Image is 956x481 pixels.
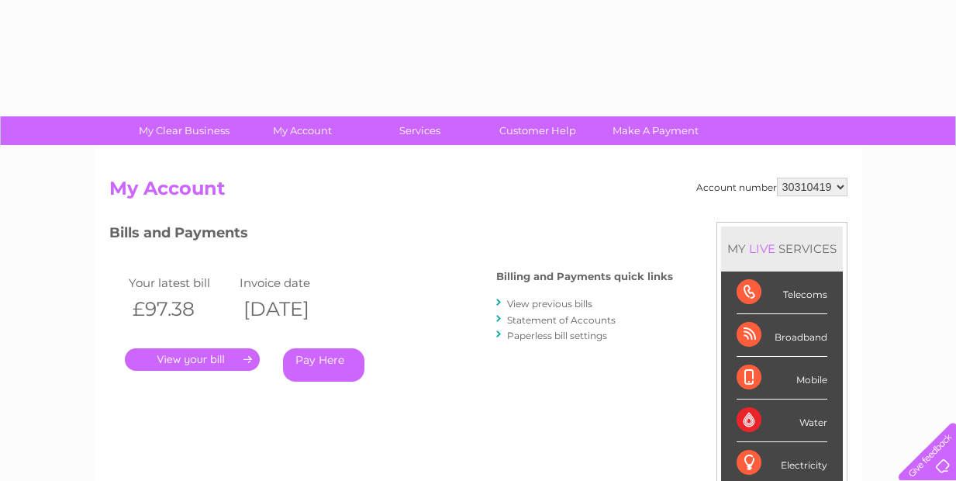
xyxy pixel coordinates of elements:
[507,314,616,326] a: Statement of Accounts
[109,222,673,249] h3: Bills and Payments
[238,116,366,145] a: My Account
[507,298,592,310] a: View previous bills
[125,293,236,325] th: £97.38
[120,116,248,145] a: My Clear Business
[356,116,484,145] a: Services
[737,314,827,357] div: Broadband
[496,271,673,282] h4: Billing and Payments quick links
[236,272,347,293] td: Invoice date
[125,348,260,371] a: .
[746,241,778,256] div: LIVE
[737,357,827,400] div: Mobile
[507,330,607,341] a: Paperless bill settings
[737,400,827,442] div: Water
[236,293,347,325] th: [DATE]
[283,348,364,382] a: Pay Here
[737,272,827,314] div: Telecoms
[125,272,236,293] td: Your latest bill
[592,116,720,145] a: Make A Payment
[109,178,847,207] h2: My Account
[696,178,847,196] div: Account number
[721,227,843,271] div: MY SERVICES
[474,116,602,145] a: Customer Help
